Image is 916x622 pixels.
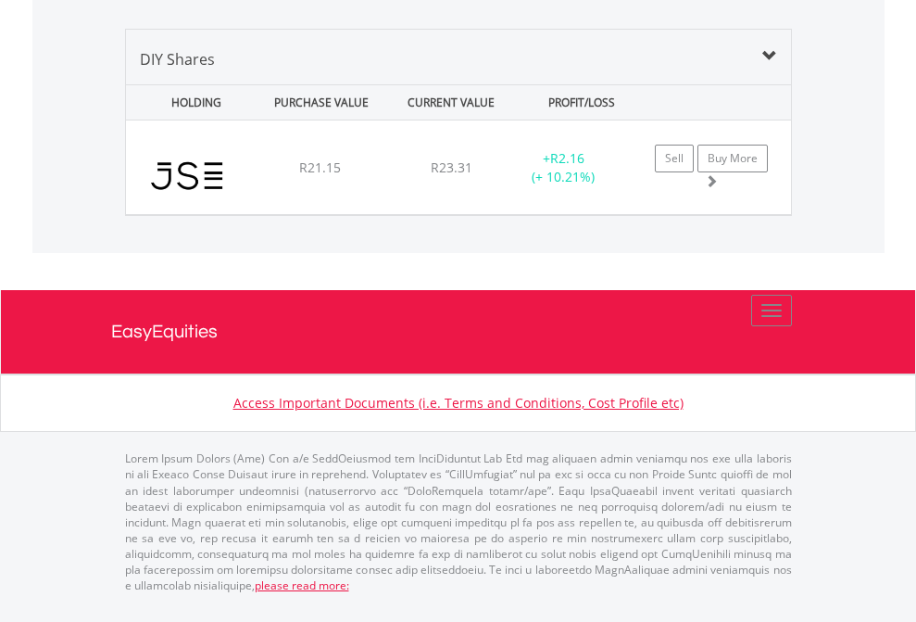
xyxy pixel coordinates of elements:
[431,159,472,176] span: R23.31
[697,145,768,172] a: Buy More
[258,85,384,120] div: PURCHASE VALUE
[550,149,584,167] span: R2.16
[655,145,694,172] a: Sell
[388,85,514,120] div: CURRENT VALUE
[128,85,254,120] div: HOLDING
[125,451,792,593] p: Lorem Ipsum Dolors (Ame) Con a/e SeddOeiusmod tem InciDiduntut Lab Etd mag aliquaen admin veniamq...
[233,394,684,412] a: Access Important Documents (i.e. Terms and Conditions, Cost Profile etc)
[255,578,349,593] a: please read more:
[506,149,621,186] div: + (+ 10.21%)
[519,85,645,120] div: PROFIT/LOSS
[111,290,806,374] a: EasyEquities
[140,49,215,70] span: DIY Shares
[135,144,240,209] img: EQU.ZA.JSE.png
[299,159,341,176] span: R21.15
